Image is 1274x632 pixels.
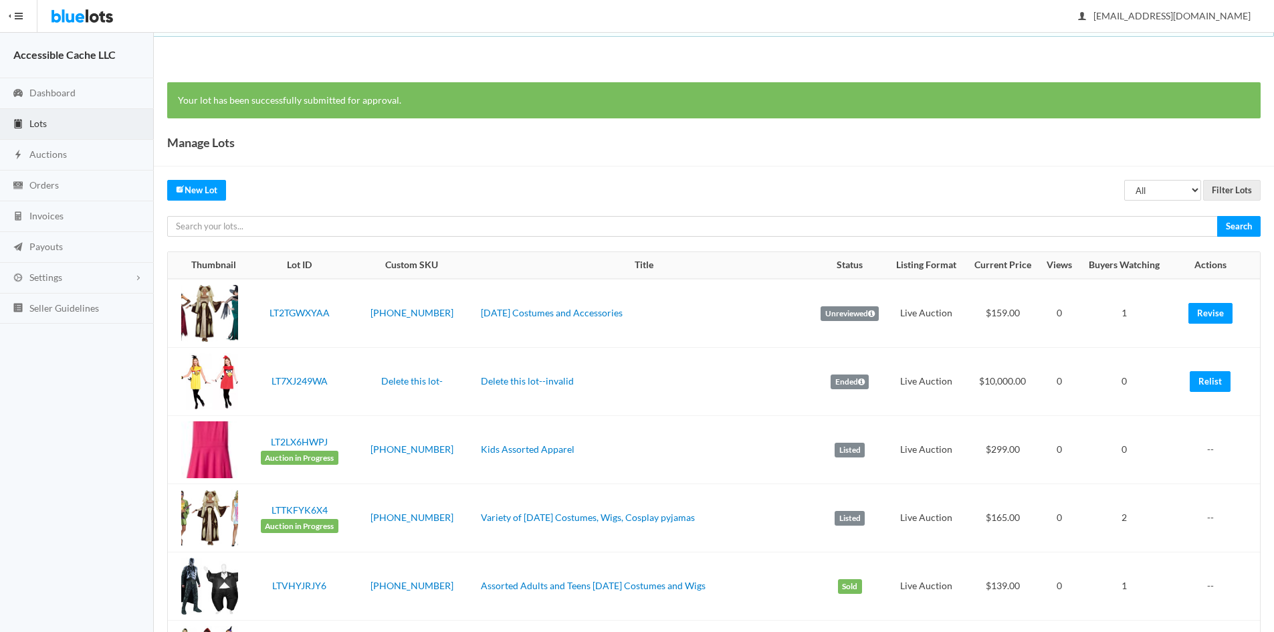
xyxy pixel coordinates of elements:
[176,185,185,193] ion-icon: create
[887,416,965,484] td: Live Auction
[29,241,63,252] span: Payouts
[966,252,1040,279] th: Current Price
[11,88,25,100] ion-icon: speedometer
[481,580,706,591] a: Assorted Adults and Teens [DATE] Costumes and Wigs
[966,416,1040,484] td: $299.00
[270,307,330,318] a: LT2TGWXYAA
[1039,348,1079,416] td: 0
[1039,279,1079,348] td: 0
[887,252,965,279] th: Listing Format
[966,348,1040,416] td: $10,000.00
[1190,371,1231,392] a: Relist
[1079,484,1169,552] td: 2
[272,504,328,516] a: LTTKFYK6X4
[11,272,25,285] ion-icon: cog
[272,375,328,387] a: LT7XJ249WA
[261,451,338,465] span: Auction in Progress
[821,306,879,321] label: Unreviewed
[1217,216,1261,237] input: Search
[167,216,1218,237] input: Search your lots...
[1039,252,1079,279] th: Views
[966,552,1040,621] td: $139.00
[167,180,226,201] a: createNew Lot
[29,118,47,129] span: Lots
[11,149,25,162] ion-icon: flash
[1169,552,1260,621] td: --
[1169,252,1260,279] th: Actions
[887,484,965,552] td: Live Auction
[835,443,865,457] label: Listed
[1079,279,1169,348] td: 1
[29,210,64,221] span: Invoices
[887,279,965,348] td: Live Auction
[29,148,67,160] span: Auctions
[251,252,348,279] th: Lot ID
[481,307,623,318] a: [DATE] Costumes and Accessories
[381,375,443,387] a: Delete this lot-
[370,580,453,591] a: [PHONE_NUMBER]
[11,180,25,193] ion-icon: cash
[1079,348,1169,416] td: 0
[887,552,965,621] td: Live Auction
[29,87,76,98] span: Dashboard
[29,272,62,283] span: Settings
[29,179,59,191] span: Orders
[370,443,453,455] a: [PHONE_NUMBER]
[29,302,99,314] span: Seller Guidelines
[835,511,865,526] label: Listed
[838,579,862,594] label: Sold
[13,48,116,61] strong: Accessible Cache LLC
[475,252,812,279] th: Title
[178,93,1250,108] p: Your lot has been successfully submitted for approval.
[831,375,869,389] label: Ended
[1079,416,1169,484] td: 0
[11,211,25,223] ion-icon: calculator
[1169,484,1260,552] td: --
[966,484,1040,552] td: $165.00
[1075,11,1089,23] ion-icon: person
[11,118,25,131] ion-icon: clipboard
[11,302,25,315] ion-icon: list box
[1079,10,1251,21] span: [EMAIL_ADDRESS][DOMAIN_NAME]
[271,436,328,447] a: LT2LX6HWPJ
[966,279,1040,348] td: $159.00
[1039,552,1079,621] td: 0
[370,307,453,318] a: [PHONE_NUMBER]
[1079,252,1169,279] th: Buyers Watching
[1039,416,1079,484] td: 0
[887,348,965,416] td: Live Auction
[348,252,475,279] th: Custom SKU
[1079,552,1169,621] td: 1
[481,375,574,387] a: Delete this lot--invalid
[167,132,235,152] h1: Manage Lots
[1188,303,1233,324] a: Revise
[481,512,695,523] a: Variety of [DATE] Costumes, Wigs, Cosplay pyjamas
[261,519,338,534] span: Auction in Progress
[11,241,25,254] ion-icon: paper plane
[1169,416,1260,484] td: --
[481,443,574,455] a: Kids Assorted Apparel
[812,252,887,279] th: Status
[272,580,326,591] a: LTVHYJRJY6
[370,512,453,523] a: [PHONE_NUMBER]
[168,252,251,279] th: Thumbnail
[1039,484,1079,552] td: 0
[1203,180,1261,201] input: Filter Lots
